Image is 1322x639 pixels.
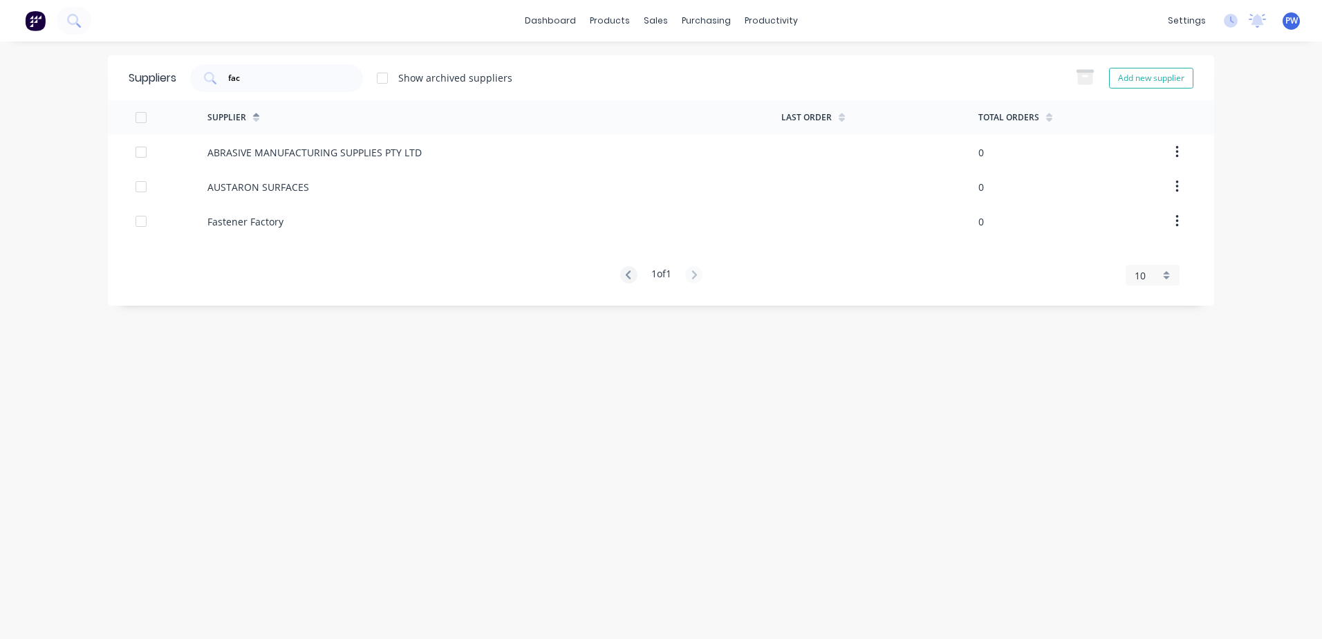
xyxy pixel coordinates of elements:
[207,180,309,194] div: AUSTARON SURFACES
[738,10,805,31] div: productivity
[1135,268,1146,283] span: 10
[207,145,422,160] div: ABRASIVE MANUFACTURING SUPPLIES PTY LTD
[675,10,738,31] div: purchasing
[207,214,283,229] div: Fastener Factory
[978,145,984,160] div: 0
[1285,15,1298,27] span: PW
[978,180,984,194] div: 0
[637,10,675,31] div: sales
[129,70,176,86] div: Suppliers
[583,10,637,31] div: products
[1161,10,1213,31] div: settings
[227,71,342,85] input: Search suppliers...
[651,266,671,285] div: 1 of 1
[978,111,1039,124] div: Total Orders
[978,214,984,229] div: 0
[25,10,46,31] img: Factory
[398,71,512,85] div: Show archived suppliers
[518,10,583,31] a: dashboard
[207,111,246,124] div: Supplier
[1109,68,1193,89] button: Add new supplier
[781,111,832,124] div: Last Order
